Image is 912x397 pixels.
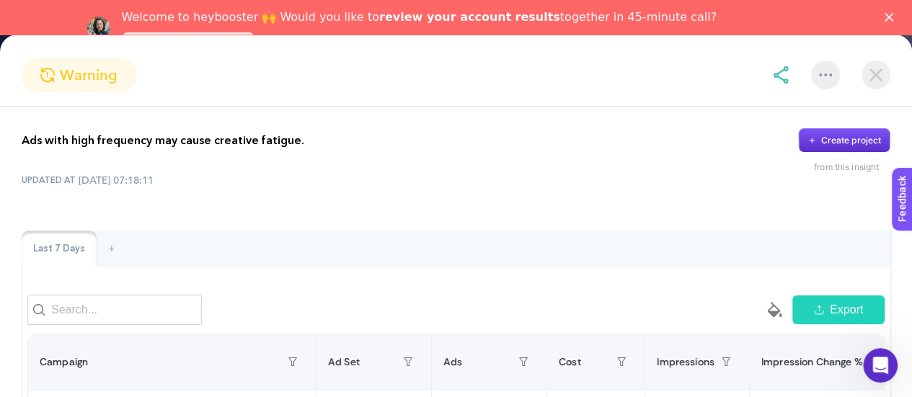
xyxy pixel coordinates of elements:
[819,73,832,76] img: More options
[9,4,55,16] span: Feedback
[97,231,126,268] div: +
[122,32,255,50] a: Speak with an Expert
[863,348,898,383] iframe: Intercom live chat
[792,295,885,324] button: Export
[22,231,97,268] div: Last 7 Days
[27,295,202,325] input: Search...
[657,356,714,367] span: Impressions
[40,68,55,82] img: warning
[40,356,88,367] span: Campaign
[862,61,890,89] img: close-dialog
[122,10,717,24] div: Welcome to heybooster 🙌 Would you like to together in 45-minute call?
[798,128,890,153] button: Create project
[820,135,881,146] div: Create project
[761,356,863,367] span: Impression Change %
[79,173,154,187] time: [DATE] 07:18:11
[814,161,890,173] div: from this insight
[885,13,899,22] div: Close
[22,174,76,186] span: UPDATED AT
[772,66,789,84] img: share
[830,301,863,318] span: Export
[87,17,110,40] img: Profile image for Neslihan
[328,356,360,367] span: Ad Set
[379,10,511,24] b: review your account
[515,10,559,24] b: results
[22,132,304,149] p: Ads with high frequency may cause creative fatigue.
[443,356,462,367] span: Ads
[60,64,118,86] span: warning
[559,356,581,367] span: Cost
